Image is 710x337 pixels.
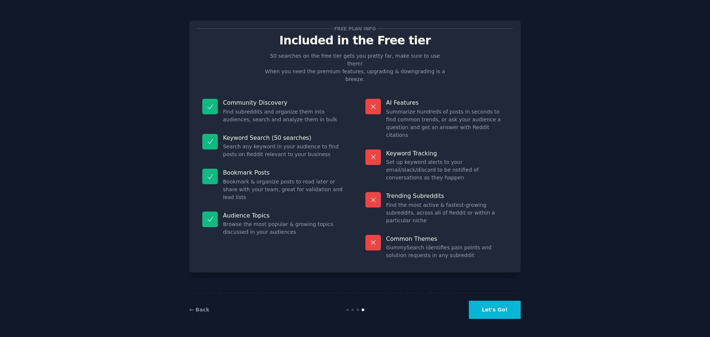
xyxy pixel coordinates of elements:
p: Keyword Search (50 searches) [223,134,345,142]
p: Audience Topics [223,212,345,219]
p: Keyword Tracking [386,149,508,157]
p: Trending Subreddits [386,192,508,200]
p: Included in the Free tier [197,34,513,47]
dd: Find the most active & fastest-growing subreddits, across all of Reddit or within a particular niche [386,201,508,225]
p: Community Discovery [223,99,345,107]
button: Let's Go! [469,301,521,319]
dd: GummySearch identifies pain points and solution requests in any subreddit [386,244,508,259]
dd: Browse the most popular & growing topics discussed in your audiences [223,220,345,236]
a: ← Back [189,307,209,313]
dd: Bookmark & organize posts to read later or share with your team, great for validation and lead lists [223,178,345,201]
dd: Find subreddits and organize them into audiences, search and analyze them in bulk [223,108,345,124]
p: AI Features [386,99,508,107]
dd: Search any keyword in your audience to find posts on Reddit relevant to your business [223,143,345,158]
dd: Set up keyword alerts to your email/slack/discord to be notified of conversations as they happen [386,158,508,182]
p: Bookmark Posts [223,169,345,176]
p: 50 searches on the free tier gets you pretty far, make sure to use them! When you need the premiu... [262,52,448,83]
span: Free plan info [333,25,377,33]
p: Common Themes [386,235,508,243]
dd: Summarize hundreds of posts in seconds to find common trends, or ask your audience a question and... [386,108,508,139]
